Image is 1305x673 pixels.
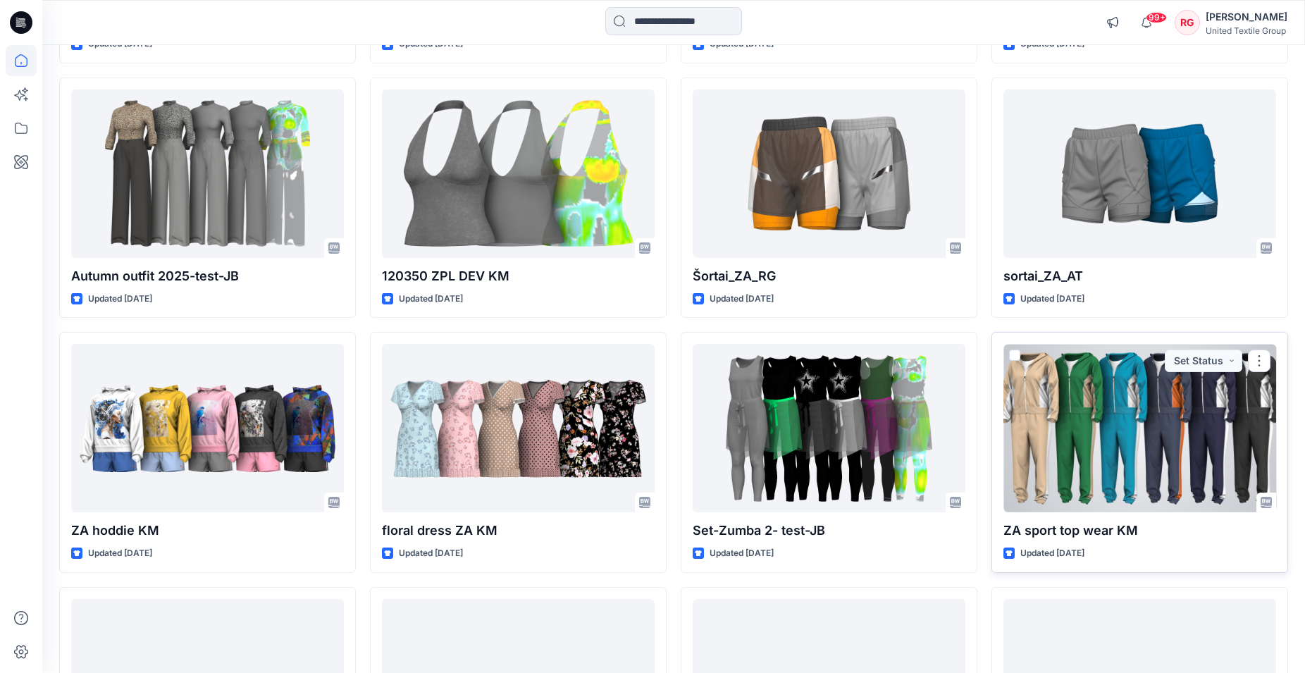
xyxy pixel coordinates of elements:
[1003,266,1276,286] p: sortai_ZA_AT
[88,292,152,307] p: Updated [DATE]
[382,521,655,541] p: floral dress ZA KM
[382,266,655,286] p: 120350 ZPL DEV KM
[693,521,965,541] p: Set-Zumba 2- test-JB
[71,521,344,541] p: ZA hoddie KM
[1206,8,1287,25] div: [PERSON_NAME]
[399,546,463,561] p: Updated [DATE]
[382,344,655,512] a: floral dress ZA KM
[693,344,965,512] a: Set-Zumba 2- test-JB
[1146,12,1167,23] span: 99+
[1003,344,1276,512] a: ZA sport top wear KM
[1003,521,1276,541] p: ZA sport top wear KM
[1003,89,1276,258] a: sortai_ZA_AT
[382,89,655,258] a: 120350 ZPL DEV KM
[1206,25,1287,36] div: United Textile Group
[71,344,344,512] a: ZA hoddie KM
[1020,546,1084,561] p: Updated [DATE]
[693,89,965,258] a: Šortai_ZA_RG
[710,546,774,561] p: Updated [DATE]
[88,546,152,561] p: Updated [DATE]
[1175,10,1200,35] div: RG
[399,292,463,307] p: Updated [DATE]
[71,89,344,258] a: Autumn outfit 2025-test-JB
[71,266,344,286] p: Autumn outfit 2025-test-JB
[1020,292,1084,307] p: Updated [DATE]
[710,292,774,307] p: Updated [DATE]
[693,266,965,286] p: Šortai_ZA_RG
